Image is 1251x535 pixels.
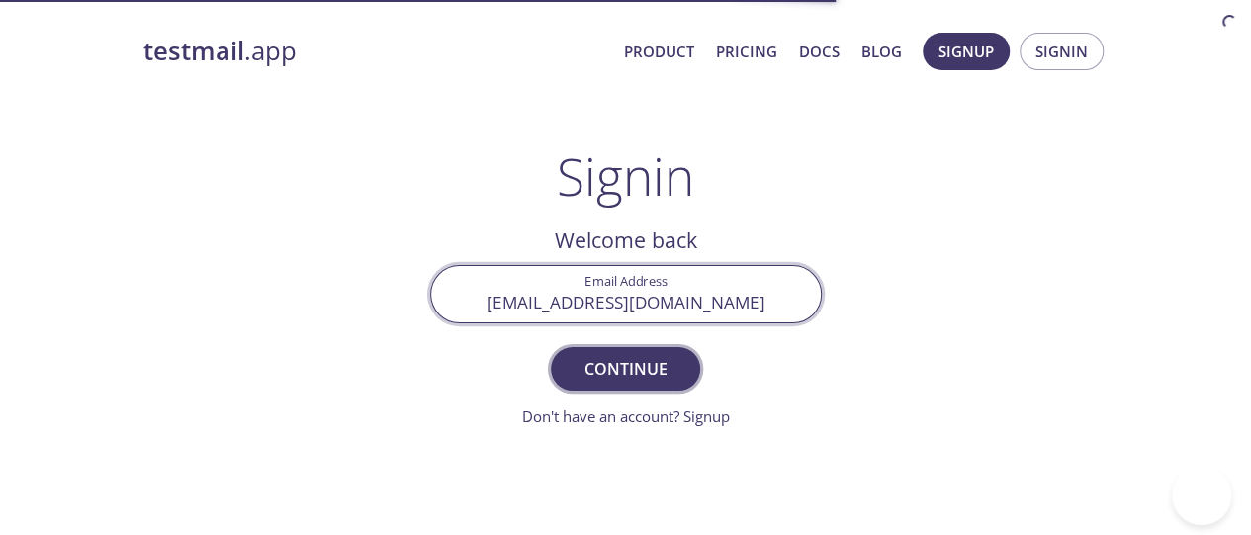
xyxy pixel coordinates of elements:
a: testmail.app [143,35,608,68]
span: Signup [938,39,994,64]
strong: testmail [143,34,244,68]
a: Pricing [716,39,777,64]
a: Don't have an account? Signup [522,406,730,426]
h2: Welcome back [430,223,822,257]
button: Continue [551,347,699,391]
span: Signin [1035,39,1088,64]
a: Blog [861,39,902,64]
h1: Signin [557,146,694,206]
button: Signin [1020,33,1104,70]
iframe: Help Scout Beacon - Open [1172,466,1231,525]
a: Docs [799,39,840,64]
a: Product [624,39,694,64]
span: Continue [573,355,677,383]
button: Signup [923,33,1010,70]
